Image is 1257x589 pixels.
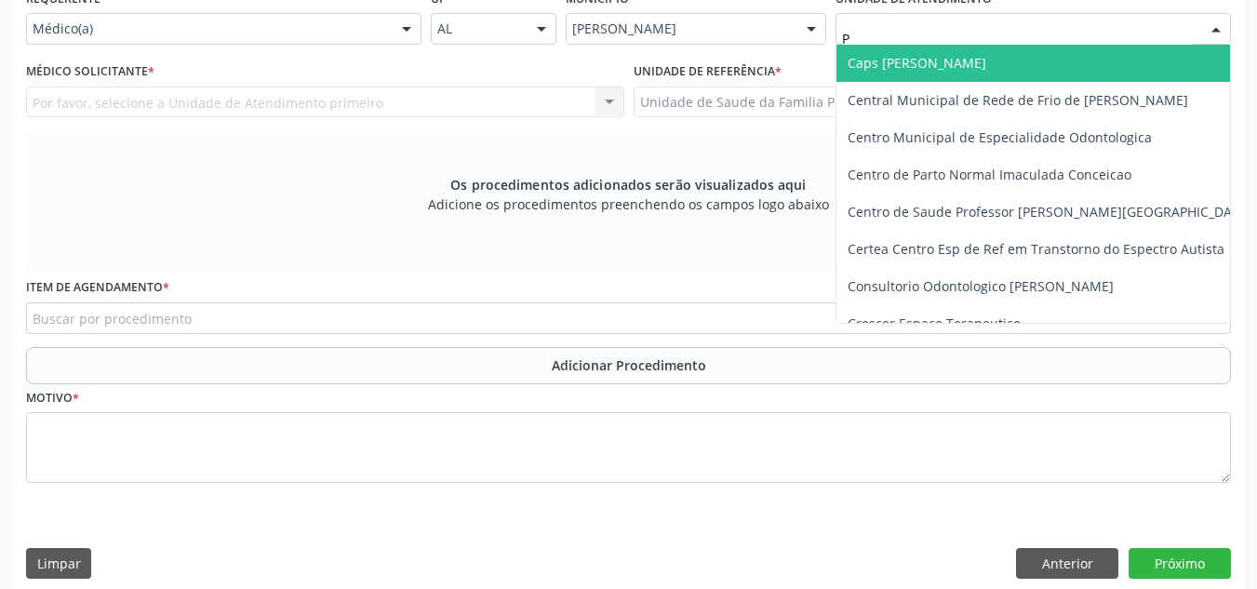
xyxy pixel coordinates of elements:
[848,166,1131,183] span: Centro de Parto Normal Imaculada Conceicao
[848,277,1114,295] span: Consultorio Odontologico [PERSON_NAME]
[428,194,829,214] span: Adicione os procedimentos preenchendo os campos logo abaixo
[848,91,1188,109] span: Central Municipal de Rede de Frio de [PERSON_NAME]
[26,384,79,413] label: Motivo
[1016,548,1118,580] button: Anterior
[437,20,518,38] span: AL
[26,58,154,87] label: Médico Solicitante
[450,175,806,194] span: Os procedimentos adicionados serão visualizados aqui
[634,58,782,87] label: Unidade de referência
[552,355,706,375] span: Adicionar Procedimento
[33,20,383,38] span: Médico(a)
[848,315,1021,332] span: Crescer Espaco Terapeutico
[1129,548,1231,580] button: Próximo
[848,54,986,72] span: Caps [PERSON_NAME]
[842,20,1193,57] input: Unidade de atendimento
[33,309,192,328] span: Buscar por procedimento
[572,20,788,38] span: [PERSON_NAME]
[26,347,1231,384] button: Adicionar Procedimento
[848,128,1152,146] span: Centro Municipal de Especialidade Odontologica
[848,203,1252,221] span: Centro de Saude Professor [PERSON_NAME][GEOGRAPHIC_DATA]
[848,240,1224,258] span: Certea Centro Esp de Ref em Transtorno do Espectro Autista
[26,274,169,302] label: Item de agendamento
